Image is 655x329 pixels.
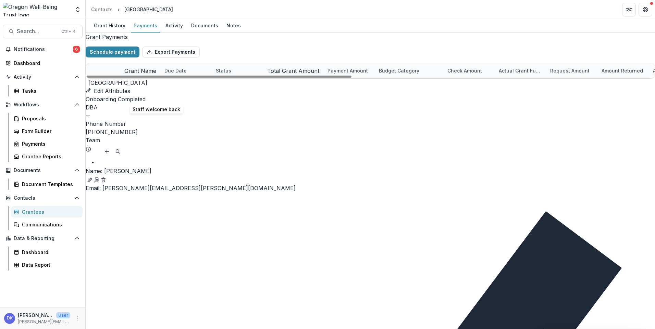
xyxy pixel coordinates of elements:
div: Amount Returned [597,67,647,74]
div: -- [86,111,655,120]
nav: breadcrumb [88,4,176,14]
a: Form Builder [11,126,83,137]
div: Budget Category [375,63,443,78]
div: Request Amount [546,63,597,78]
p: [PERSON_NAME] [18,312,53,319]
a: Go to contact [94,176,99,183]
div: Contacts [91,6,113,13]
a: Document Templates [11,179,83,190]
span: Contacts [14,195,72,201]
a: Grant History [91,19,128,32]
p: [PERSON_NAME] [86,167,655,175]
span: Notifications [14,47,73,52]
div: Payment Amount [323,63,375,78]
a: Contacts [88,4,115,14]
a: Email: [PERSON_NAME][EMAIL_ADDRESS][PERSON_NAME][DOMAIN_NAME] [86,185,296,192]
p: [PERSON_NAME][EMAIL_ADDRESS][DOMAIN_NAME] [18,319,70,325]
button: Open Data & Reporting [3,233,83,244]
div: Notes [224,21,244,30]
button: Open Contacts [3,193,83,203]
div: Actual Grant Funds Spent [495,63,546,78]
button: Edit Attributes [86,87,130,95]
span: Activity [14,74,72,80]
span: Data & Reporting [14,236,72,241]
div: Budget Category [375,67,423,74]
div: Grant Name [120,63,160,78]
button: Search [114,147,122,156]
button: Open Workflows [3,99,83,110]
a: Grantee Reports [11,151,83,162]
div: Amount Returned [597,63,649,78]
div: Check Amount [443,63,495,78]
a: Activity [163,19,186,32]
div: Activity [163,21,186,30]
a: Tasks [11,85,83,96]
div: Communications [22,221,77,228]
button: Edit [86,176,94,184]
span: Documents [14,168,72,173]
div: Danielle King [7,316,13,320]
span: Onboarding Completed [86,96,146,103]
div: [PHONE_NUMBER] [86,128,655,136]
div: Grant Name [120,67,160,75]
button: Notifications6 [3,44,83,55]
div: Grantee Reports [22,153,77,160]
h2: [GEOGRAPHIC_DATA] [88,79,147,87]
a: Documents [188,19,221,32]
div: Proposals [22,115,77,122]
div: [GEOGRAPHIC_DATA] [124,6,173,13]
div: Due Date [160,63,212,78]
button: Open entity switcher [73,3,83,16]
div: Actual Grant Funds Spent [495,67,546,74]
p: User [56,312,70,318]
div: Dashboard [14,60,77,67]
div: Status [212,67,235,74]
img: Oregon Well-Being Trust logo [3,3,70,16]
div: Check Amount [443,67,486,74]
a: Grantees [11,206,83,218]
a: Payments [131,19,160,32]
a: Payments [11,138,83,149]
div: Request Amount [546,67,594,74]
a: Notes [224,19,244,32]
div: Dashboard [22,249,77,256]
button: Add [103,147,111,156]
button: Schedule payment [86,47,139,57]
p: Team [86,136,100,144]
div: Total Grant Amount [263,63,323,78]
div: Grantees [22,208,77,215]
div: Form Builder [22,128,77,135]
span: Name : [86,168,102,174]
a: Communications [11,219,83,230]
a: Proposals [11,113,83,124]
div: Payment Amount [323,67,372,74]
button: Export Payments [142,47,200,57]
a: Dashboard [11,247,83,258]
button: Deletes [99,176,108,184]
button: Search... [3,25,83,38]
a: Dashboard [3,57,83,69]
a: Data Report [11,259,83,271]
div: Data Report [22,261,77,268]
button: Open Activity [3,71,83,82]
div: Document Templates [22,181,77,188]
span: Search... [17,28,57,35]
button: Get Help [639,3,652,16]
div: Status [212,63,263,78]
h2: Grant Payments [86,33,128,41]
div: Tasks [22,87,77,94]
div: Payments [22,140,77,147]
span: Phone Number [86,120,126,128]
span: DBA [86,103,98,111]
span: Email: [86,185,101,192]
button: Open Documents [3,165,83,176]
button: More [73,314,81,323]
span: 6 [73,46,80,53]
div: Grant History [91,21,128,30]
a: Name: [PERSON_NAME] [86,167,655,175]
